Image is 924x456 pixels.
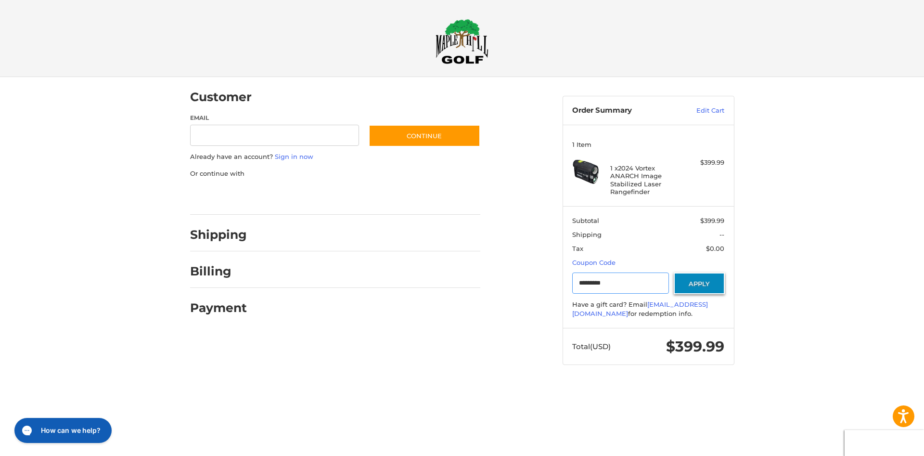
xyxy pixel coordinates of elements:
[187,188,259,205] iframe: PayPal-paypal
[10,415,115,446] iframe: Gorgias live chat messenger
[572,342,611,351] span: Total (USD)
[610,164,684,195] h4: 1 x 2024 Vortex ANARCH Image Stabilized Laser Rangefinder
[676,106,724,116] a: Edit Cart
[572,245,583,252] span: Tax
[190,114,359,122] label: Email
[190,264,246,279] h2: Billing
[572,231,602,238] span: Shipping
[190,90,252,104] h2: Customer
[190,227,247,242] h2: Shipping
[572,106,676,116] h3: Order Summary
[190,169,480,179] p: Or continue with
[572,217,599,224] span: Subtotal
[674,273,725,294] button: Apply
[436,19,488,64] img: Maple Hill Golf
[572,259,616,266] a: Coupon Code
[686,158,724,168] div: $399.99
[706,245,724,252] span: $0.00
[572,273,669,294] input: Gift Certificate or Coupon Code
[269,188,341,205] iframe: PayPal-paylater
[572,141,724,148] h3: 1 Item
[369,125,480,147] button: Continue
[719,231,724,238] span: --
[700,217,724,224] span: $399.99
[350,188,422,205] iframe: PayPal-venmo
[190,300,247,315] h2: Payment
[666,338,724,355] span: $399.99
[275,153,313,160] a: Sign in now
[845,430,924,456] iframe: Google Customer Reviews
[572,300,724,319] div: Have a gift card? Email for redemption info.
[190,152,480,162] p: Already have an account?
